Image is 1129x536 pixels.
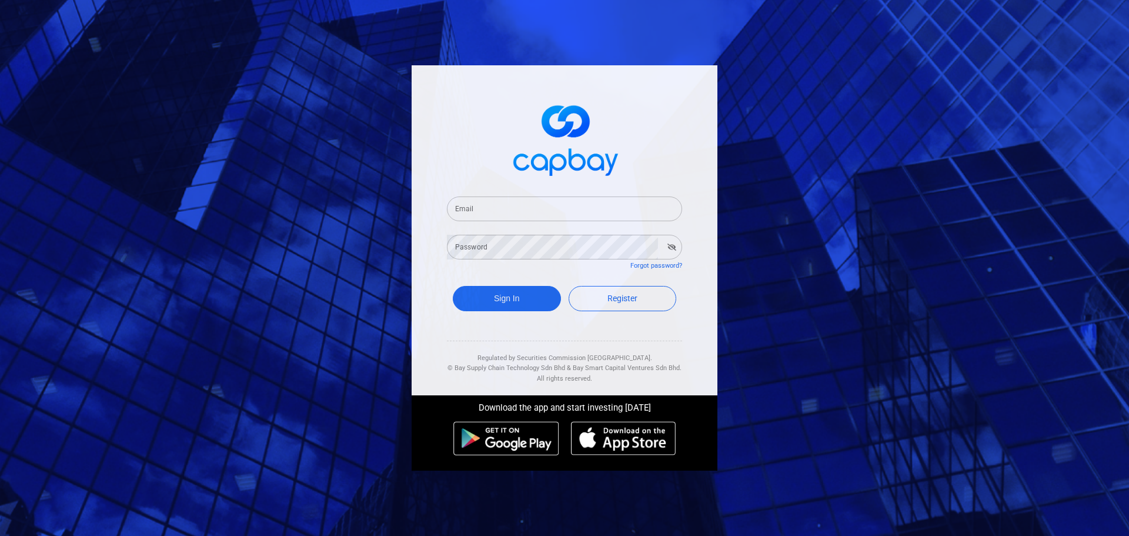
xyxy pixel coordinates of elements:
button: Sign In [453,286,561,311]
span: Register [607,294,637,303]
span: Bay Smart Capital Ventures Sdn Bhd. [573,364,682,372]
a: Register [569,286,677,311]
span: © Bay Supply Chain Technology Sdn Bhd [447,364,565,372]
img: logo [506,95,623,182]
img: ios [571,421,676,455]
div: Download the app and start investing [DATE] [403,395,726,415]
div: Regulated by Securities Commission [GEOGRAPHIC_DATA]. & All rights reserved. [447,341,682,384]
img: android [453,421,559,455]
a: Forgot password? [630,262,682,269]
